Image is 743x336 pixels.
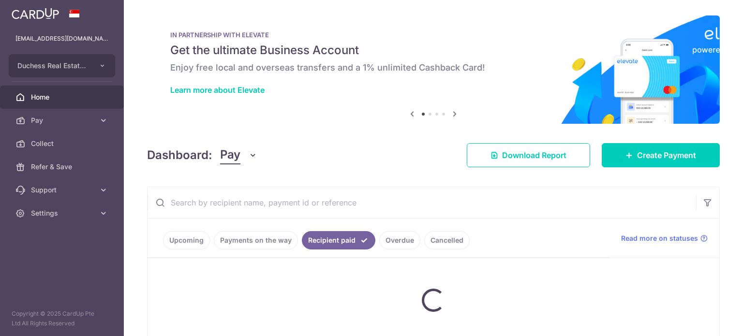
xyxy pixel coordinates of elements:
img: Renovation banner [147,15,720,124]
span: Duchess Real Estate Investment Pte Ltd [17,61,89,71]
a: Recipient paid [302,231,375,249]
span: Read more on statuses [621,234,698,243]
span: Support [31,185,95,195]
p: [EMAIL_ADDRESS][DOMAIN_NAME] [15,34,108,44]
span: Settings [31,208,95,218]
a: Create Payment [602,143,720,167]
span: Download Report [502,149,566,161]
h5: Get the ultimate Business Account [170,43,697,58]
span: Pay [220,146,240,164]
span: Collect [31,139,95,148]
h6: Enjoy free local and overseas transfers and a 1% unlimited Cashback Card! [170,62,697,73]
button: Duchess Real Estate Investment Pte Ltd [9,54,115,77]
span: Home [31,92,95,102]
a: Read more on statuses [621,234,708,243]
h4: Dashboard: [147,146,212,164]
span: Pay [31,116,95,125]
img: CardUp [12,8,59,19]
a: Learn more about Elevate [170,85,265,95]
p: IN PARTNERSHIP WITH ELEVATE [170,31,697,39]
input: Search by recipient name, payment id or reference [148,187,696,218]
span: Refer & Save [31,162,95,172]
a: Download Report [467,143,590,167]
button: Pay [220,146,257,164]
span: Create Payment [637,149,696,161]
